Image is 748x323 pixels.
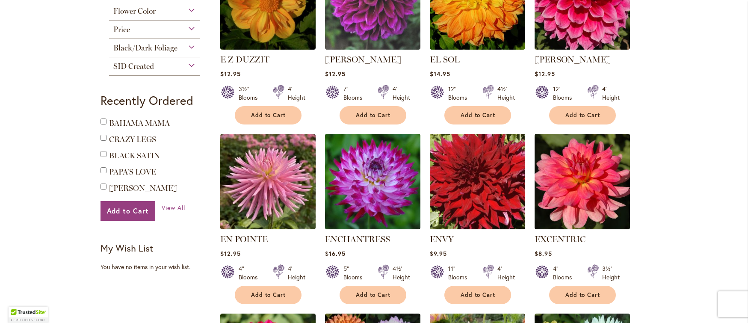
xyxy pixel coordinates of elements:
a: E Z DUZZIT [220,54,269,65]
div: 4' Height [288,85,305,102]
strong: My Wish List [101,242,153,254]
a: EXCENTRIC [535,223,630,231]
span: Add to Cart [565,291,600,299]
a: BLACK SATIN [109,151,160,160]
span: $12.95 [220,70,241,78]
div: 4" Blooms [553,264,577,282]
span: $12.95 [325,70,346,78]
span: Add to Cart [461,291,496,299]
div: 4½' Height [497,85,515,102]
div: 4' Height [497,264,515,282]
span: $12.95 [535,70,555,78]
a: EL SOL [430,43,525,51]
span: Add to Cart [356,291,391,299]
span: $12.95 [220,249,241,258]
span: Add to Cart [107,206,149,215]
span: Black/Dark Foliage [113,43,177,53]
div: 12" Blooms [448,85,472,102]
button: Add to Cart [235,106,302,124]
button: Add to Cart [444,286,511,304]
div: 4' Height [393,85,410,102]
span: $9.95 [430,249,447,258]
a: PAPA'S LOVE [109,167,156,177]
div: 3½' Height [602,264,620,282]
a: [PERSON_NAME] [535,54,611,65]
iframe: Launch Accessibility Center [6,293,30,317]
span: Add to Cart [251,291,286,299]
a: CRAZY LEGS [109,135,156,144]
button: Add to Cart [101,201,156,221]
div: 5" Blooms [343,264,367,282]
img: EXCENTRIC [535,134,630,229]
img: Envy [430,134,525,229]
a: EL SOL [430,54,460,65]
button: Add to Cart [340,106,406,124]
span: $8.95 [535,249,552,258]
button: Add to Cart [549,286,616,304]
a: E Z DUZZIT [220,43,316,51]
div: 11" Blooms [448,264,472,282]
button: Add to Cart [340,286,406,304]
a: [PERSON_NAME] [109,184,177,193]
div: You have no items in your wish list. [101,263,215,271]
a: Envy [430,223,525,231]
span: Add to Cart [461,112,496,119]
a: BAHAMA MAMA [109,119,170,128]
button: Add to Cart [549,106,616,124]
div: 4' Height [602,85,620,102]
img: EN POINTE [220,134,316,229]
div: 7" Blooms [343,85,367,102]
span: SID Created [113,62,154,71]
a: EXCENTRIC [535,234,585,244]
span: Price [113,25,130,34]
a: EMORY PAUL [535,43,630,51]
img: Enchantress [325,134,420,229]
span: Flower Color [113,6,156,16]
a: ENVY [430,234,454,244]
span: $16.95 [325,249,346,258]
a: Einstein [325,43,420,51]
span: $14.95 [430,70,450,78]
span: Add to Cart [356,112,391,119]
span: Add to Cart [565,112,600,119]
div: 12" Blooms [553,85,577,102]
span: Add to Cart [251,112,286,119]
div: 4½' Height [393,264,410,282]
div: 4" Blooms [239,264,263,282]
button: Add to Cart [235,286,302,304]
a: [PERSON_NAME] [325,54,401,65]
div: 4' Height [288,264,305,282]
strong: Recently Ordered [101,92,193,108]
a: View All [162,204,185,212]
button: Add to Cart [444,106,511,124]
a: Enchantress [325,223,420,231]
a: EN POINTE [220,234,268,244]
a: ENCHANTRESS [325,234,390,244]
div: 3½" Blooms [239,85,263,102]
a: EN POINTE [220,223,316,231]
